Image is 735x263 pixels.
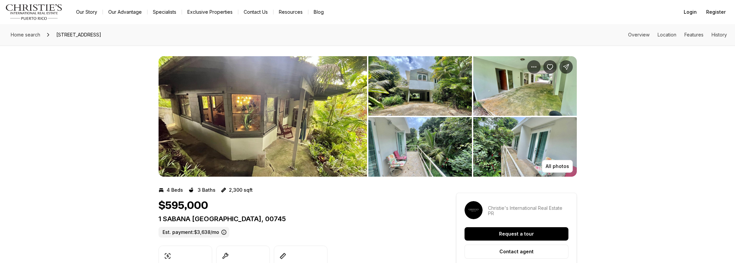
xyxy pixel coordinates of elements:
[71,7,103,17] a: Our Story
[159,215,432,223] p: 1 SABANA [GEOGRAPHIC_DATA], 00745
[706,9,726,15] span: Register
[465,245,568,259] button: Contact agent
[182,7,238,17] a: Exclusive Properties
[488,205,568,216] p: Christie's International Real Estate PR
[238,7,273,17] button: Contact Us
[5,4,63,20] img: logo
[684,32,703,37] a: Skip to: Features
[54,29,104,40] span: [STREET_ADDRESS]
[559,60,573,74] button: Share Property: 1 SABANA
[167,187,183,193] p: 4 Beds
[273,7,308,17] a: Resources
[465,227,568,241] button: Request a tour
[159,199,208,212] h1: $595,000
[628,32,650,37] a: Skip to: Overview
[368,117,472,177] button: View image gallery
[499,231,534,237] p: Request a tour
[473,56,577,116] button: View image gallery
[684,9,697,15] span: Login
[473,117,577,177] button: View image gallery
[542,160,573,173] button: All photos
[368,56,472,116] button: View image gallery
[702,5,730,19] button: Register
[628,32,727,37] nav: Page section menu
[198,187,216,193] p: 3 Baths
[543,60,557,74] button: Save Property: 1 SABANA
[499,249,534,254] p: Contact agent
[368,56,577,177] li: 2 of 12
[658,32,676,37] a: Skip to: Location
[8,29,43,40] a: Home search
[229,187,253,193] p: 2,300 sqft
[546,164,569,169] p: All photos
[159,56,367,177] li: 1 of 12
[11,32,40,37] span: Home search
[103,7,147,17] a: Our Advantage
[159,56,367,177] button: View image gallery
[308,7,329,17] a: Blog
[712,32,727,37] a: Skip to: History
[159,56,577,177] div: Listing Photos
[159,227,229,238] label: Est. payment: $3,638/mo
[527,60,541,74] button: Property options
[147,7,182,17] a: Specialists
[680,5,701,19] button: Login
